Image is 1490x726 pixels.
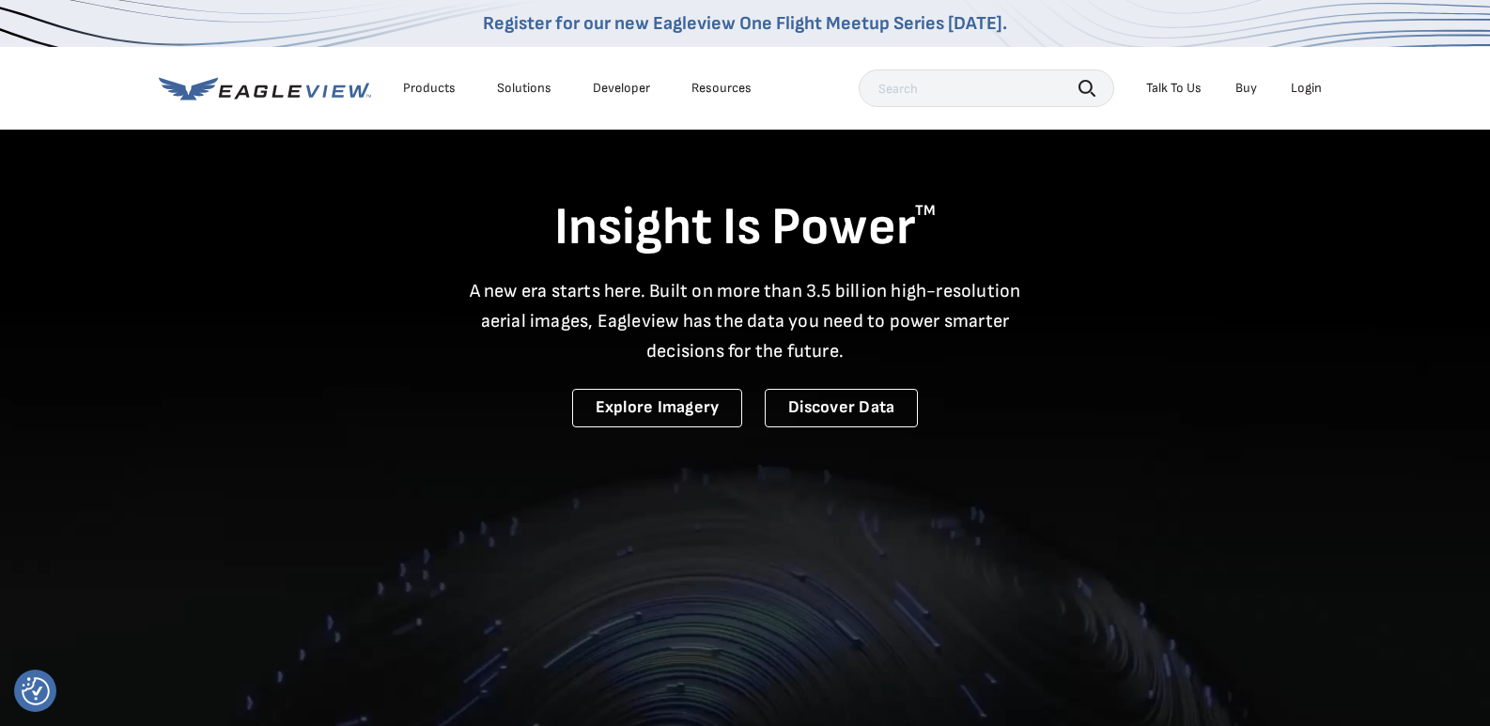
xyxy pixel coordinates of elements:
[483,12,1007,35] a: Register for our new Eagleview One Flight Meetup Series [DATE].
[1235,80,1257,97] a: Buy
[497,80,551,97] div: Solutions
[1291,80,1322,97] div: Login
[22,677,50,705] button: Consent Preferences
[915,202,936,220] sup: TM
[1146,80,1202,97] div: Talk To Us
[593,80,650,97] a: Developer
[403,80,456,97] div: Products
[159,195,1331,261] h1: Insight Is Power
[691,80,752,97] div: Resources
[765,389,918,427] a: Discover Data
[22,677,50,705] img: Revisit consent button
[572,389,743,427] a: Explore Imagery
[458,276,1032,366] p: A new era starts here. Built on more than 3.5 billion high-resolution aerial images, Eagleview ha...
[859,70,1114,107] input: Search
